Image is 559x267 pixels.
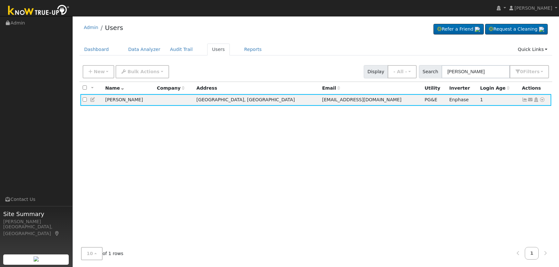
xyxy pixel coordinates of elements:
[94,69,105,74] span: New
[419,65,442,78] span: Search
[513,44,552,55] a: Quick Links
[239,44,267,55] a: Reports
[475,27,480,32] img: retrieve
[322,85,340,91] span: Email
[425,85,445,92] div: Utility
[480,85,510,91] span: Days since last login
[165,44,198,55] a: Audit Trail
[105,24,123,32] a: Users
[322,97,401,102] span: [EMAIL_ADDRESS][DOMAIN_NAME]
[105,85,124,91] span: Name
[127,69,159,74] span: Bulk Actions
[514,5,552,11] span: [PERSON_NAME]
[123,44,165,55] a: Data Analyzer
[84,25,98,30] a: Admin
[103,94,155,106] td: [PERSON_NAME]
[480,97,483,102] span: 10/05/2025 5:41:45 PM
[197,85,318,92] div: Address
[83,65,115,78] button: New
[433,24,484,35] a: Refer a Friend
[525,247,539,260] a: 1
[523,69,540,74] span: Filter
[449,85,475,92] div: Inverter
[388,65,417,78] button: - All -
[539,96,545,103] a: Other actions
[522,97,528,102] a: Show Graph
[485,24,548,35] a: Request a Cleaning
[81,247,124,260] span: of 1 rows
[522,85,549,92] div: Actions
[449,97,469,102] span: Enphase
[510,65,549,78] button: 0Filters
[79,44,114,55] a: Dashboard
[364,65,388,78] span: Display
[3,218,69,225] div: [PERSON_NAME]
[81,247,103,260] button: 10
[528,96,534,103] a: termer68@yahoo.com
[34,256,39,262] img: retrieve
[539,27,544,32] img: retrieve
[537,69,539,74] span: s
[442,65,510,78] input: Search
[54,231,60,236] a: Map
[5,4,73,18] img: Know True-Up
[157,85,185,91] span: Company name
[116,65,169,78] button: Bulk Actions
[425,97,437,102] span: PG&E
[87,251,93,256] span: 10
[3,210,69,218] span: Site Summary
[533,97,539,102] a: Login As
[90,97,96,102] a: Edit User
[207,44,230,55] a: Users
[3,223,69,237] div: [GEOGRAPHIC_DATA], [GEOGRAPHIC_DATA]
[194,94,320,106] td: [GEOGRAPHIC_DATA], [GEOGRAPHIC_DATA]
